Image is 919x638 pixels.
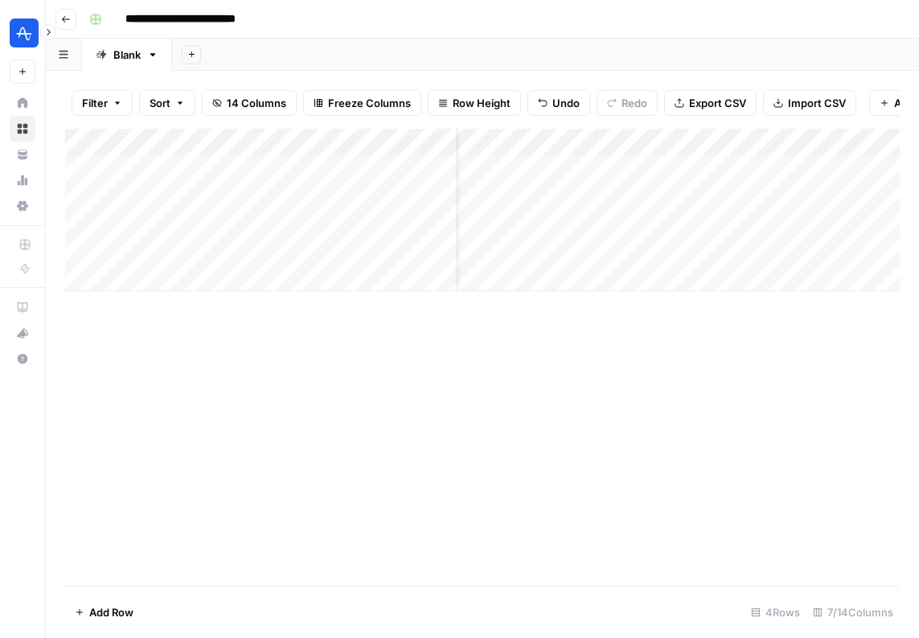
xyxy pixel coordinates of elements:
span: Undo [552,95,580,111]
button: 14 Columns [202,90,297,116]
span: Filter [82,95,108,111]
button: Workspace: Amplitude [10,13,35,53]
span: Row Height [453,95,511,111]
div: Blank [113,47,141,63]
a: AirOps Academy [10,294,35,320]
button: Undo [527,90,590,116]
span: Freeze Columns [328,95,411,111]
a: Usage [10,167,35,193]
button: Redo [597,90,658,116]
div: 7/14 Columns [806,599,900,625]
button: What's new? [10,320,35,346]
a: Home [10,90,35,116]
button: Freeze Columns [303,90,421,116]
div: What's new? [10,321,35,345]
span: Redo [622,95,647,111]
a: Your Data [10,142,35,167]
span: Add Row [89,604,133,620]
div: 4 Rows [745,599,806,625]
a: Browse [10,116,35,142]
img: Amplitude Logo [10,19,39,47]
button: Export CSV [664,90,757,116]
span: Export CSV [689,95,746,111]
button: Add Row [65,599,143,625]
a: Settings [10,193,35,219]
span: Import CSV [788,95,846,111]
button: Import CSV [763,90,856,116]
button: Filter [72,90,133,116]
button: Sort [139,90,195,116]
a: Blank [82,39,172,71]
span: Sort [150,95,170,111]
button: Row Height [428,90,521,116]
button: Help + Support [10,346,35,372]
span: 14 Columns [227,95,286,111]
